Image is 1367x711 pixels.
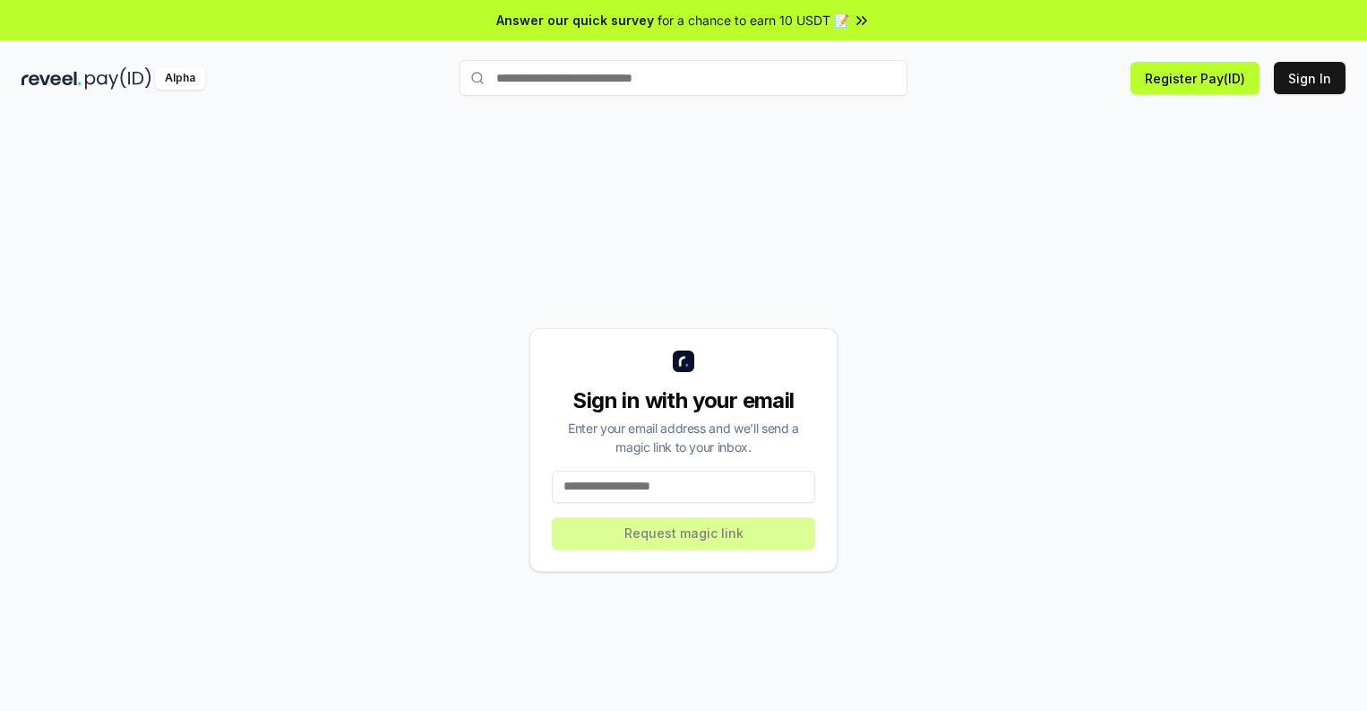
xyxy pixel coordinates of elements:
span: for a chance to earn 10 USDT 📝 [658,11,849,30]
span: Answer our quick survey [496,11,654,30]
div: Enter your email address and we’ll send a magic link to your inbox. [552,419,815,456]
div: Sign in with your email [552,386,815,415]
img: logo_small [673,351,694,372]
button: Sign In [1274,62,1346,94]
div: Alpha [155,67,205,90]
img: reveel_dark [21,67,82,90]
img: pay_id [85,67,151,90]
button: Register Pay(ID) [1131,62,1260,94]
